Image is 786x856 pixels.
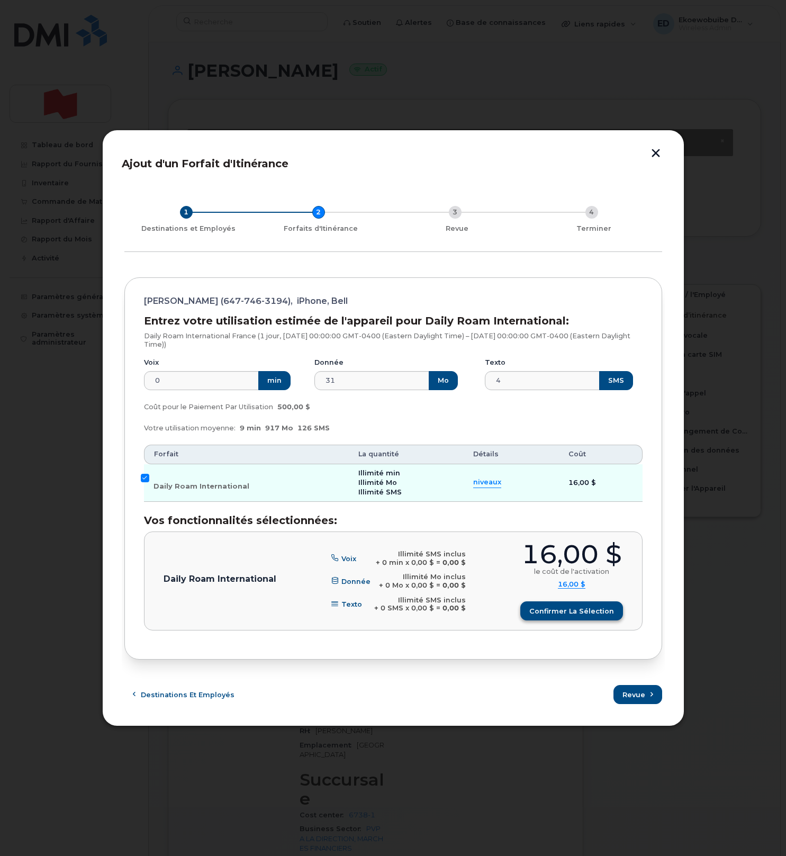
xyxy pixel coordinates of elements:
button: Revue [613,685,662,704]
div: 16,00 $ [521,542,622,567]
span: Ajout d'un Forfait d'Itinérance [122,157,288,170]
div: 4 [585,206,598,219]
span: [PERSON_NAME] (647-746-3194), [144,297,293,305]
span: Daily Roam International [153,482,249,490]
div: le coût de l'activation [534,567,609,576]
button: Destinations et Employés [124,685,244,704]
b: 0,00 $ [442,558,466,566]
span: Illimité Mo [358,479,397,486]
span: Destinations et Employés [141,690,234,700]
span: + 0 SMS x [374,604,409,612]
span: iPhone, Bell [297,297,348,305]
summary: 16,00 $ [558,580,585,589]
label: Texto [485,358,505,367]
div: Revue [393,224,521,233]
button: Confirmer la sélection [520,601,623,620]
div: Destinations et Employés [129,224,248,233]
div: 1 [180,206,193,219]
button: Mo [429,371,458,390]
span: 500,00 $ [277,403,310,411]
b: 0,00 $ [442,581,466,589]
span: Votre utilisation moyenne: [144,424,236,432]
span: Texto [341,600,362,608]
span: + 0 min x [376,558,409,566]
span: Illimité min [358,469,400,477]
div: 3 [449,206,462,219]
span: Donnée [341,577,371,585]
span: 0,00 $ = [411,581,440,589]
th: La quantité [349,445,464,464]
h3: Entrez votre utilisation estimée de l'appareil pour Daily Roam International: [144,315,643,327]
span: Illimité SMS [358,488,402,496]
span: Revue [622,690,645,700]
span: 9 min [240,424,261,432]
p: Daily Roam International [164,575,276,583]
div: Illimité SMS inclus [376,550,466,558]
b: 0,00 $ [442,604,466,612]
button: SMS [599,371,633,390]
span: Confirmer la sélection [529,606,614,616]
div: Illimité SMS inclus [374,596,466,605]
span: Voix [341,554,356,562]
td: 16,00 $ [559,464,642,502]
label: Donnée [314,358,344,367]
button: min [258,371,291,390]
span: 0,00 $ = [411,558,440,566]
summary: niveaux [473,477,501,488]
div: Illimité Mo inclus [379,573,466,581]
input: Daily Roam International [141,474,149,482]
th: Coût [559,445,642,464]
span: 0,00 $ = [411,604,440,612]
span: Coût pour le Paiement Par Utilisation [144,403,273,411]
span: + 0 Mo x [379,581,409,589]
h3: Vos fonctionnalités sélectionnées: [144,515,643,526]
p: Daily Roam International France (1 jour, [DATE] 00:00:00 GMT-0400 (Eastern Daylight Time) – [DATE... [144,332,643,348]
th: Détails [464,445,559,464]
th: Forfait [144,445,349,464]
span: 126 SMS [297,424,330,432]
span: 917 Mo [265,424,293,432]
label: Voix [144,358,159,367]
div: Terminer [530,224,658,233]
